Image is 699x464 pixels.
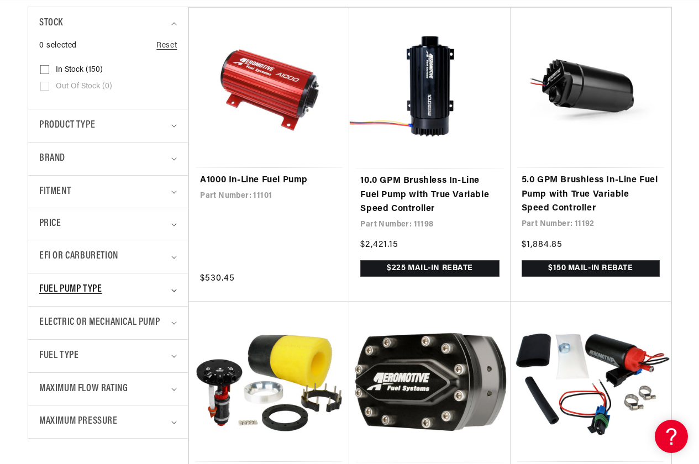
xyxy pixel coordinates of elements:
span: 0 selected [39,40,77,52]
summary: Brand (0 selected) [39,143,177,175]
a: Reset [156,40,177,52]
summary: Stock (0 selected) [39,7,177,40]
a: 5.0 GPM Brushless In-Line Fuel Pump with True Variable Speed Controller [522,173,660,216]
summary: Fuel Type (0 selected) [39,340,177,372]
span: Out of stock (0) [56,82,112,92]
span: Price [39,217,61,231]
span: In stock (150) [56,65,103,75]
span: Fuel Type [39,348,78,364]
a: 10.0 GPM Brushless In-Line Fuel Pump with True Variable Speed Controller [360,174,499,217]
summary: Product type (0 selected) [39,109,177,142]
span: Fitment [39,184,71,200]
span: Maximum Pressure [39,414,118,430]
summary: Price [39,208,177,240]
span: Electric or Mechanical Pump [39,315,160,331]
summary: Fuel Pump Type (0 selected) [39,273,177,306]
span: Stock [39,15,63,31]
span: Brand [39,151,65,167]
span: EFI or Carburetion [39,249,118,265]
summary: Maximum Flow Rating (0 selected) [39,373,177,405]
a: A1000 In-Line Fuel Pump [200,173,338,188]
span: Fuel Pump Type [39,282,102,298]
span: Maximum Flow Rating [39,381,128,397]
summary: EFI or Carburetion (0 selected) [39,240,177,273]
span: Product type [39,118,95,134]
summary: Maximum Pressure (0 selected) [39,405,177,438]
summary: Fitment (0 selected) [39,176,177,208]
summary: Electric or Mechanical Pump (0 selected) [39,307,177,339]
